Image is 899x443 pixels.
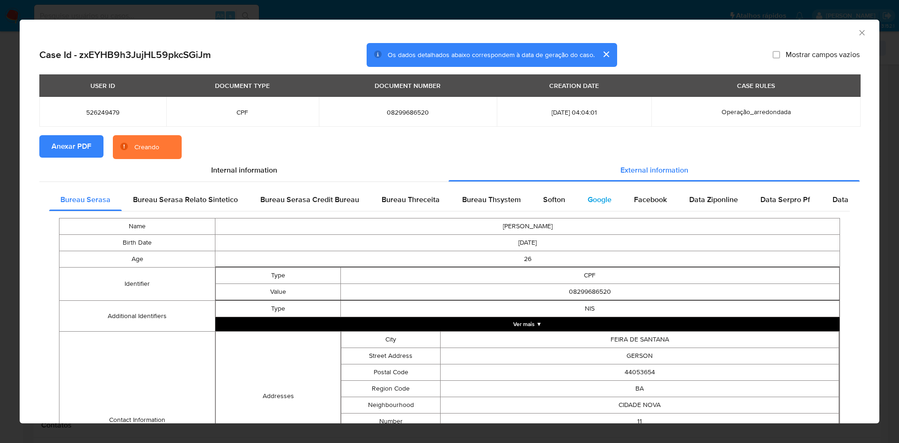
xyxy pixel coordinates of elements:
td: NIS [340,301,839,317]
div: closure-recommendation-modal [20,20,879,423]
td: FEIRA DE SANTANA [441,332,839,348]
span: Internal information [211,165,277,175]
td: Additional Identifiers [59,301,215,332]
div: DOCUMENT NUMBER [369,78,446,94]
div: Creando [134,143,159,152]
span: Bureau Serasa [60,194,111,205]
td: Birth Date [59,235,215,251]
span: Mostrar campos vazios [786,50,860,59]
div: USER ID [85,78,121,94]
td: Postal Code [341,364,441,381]
span: Bureau Threceita [382,194,440,205]
button: Anexar PDF [39,135,103,158]
td: GERSON [441,348,839,364]
div: Detailed external info [49,189,850,211]
span: Data Serpro Pj [833,194,882,205]
td: 11 [441,414,839,430]
span: 08299686520 [330,108,486,116]
td: Street Address [341,348,441,364]
span: Operação_arredondada [722,107,791,116]
td: Neighbourhood [341,397,441,414]
span: Data Ziponline [689,194,738,205]
td: CIDADE NOVA [441,397,839,414]
td: Type [216,301,340,317]
button: cerrar [595,43,617,65]
span: Bureau Serasa Relato Sintetico [133,194,238,205]
td: Region Code [341,381,441,397]
span: Bureau Thsystem [462,194,521,205]
td: City [341,332,441,348]
span: 526249479 [51,108,155,116]
td: [DATE] [215,235,840,251]
span: Data Serpro Pf [760,194,810,205]
input: Mostrar campos vazios [773,51,780,58]
div: DOCUMENT TYPE [209,78,275,94]
button: Fechar a janela [857,28,866,36]
td: BA [441,381,839,397]
td: Type [216,268,340,284]
button: Expand array [215,317,840,331]
h2: Case Id - zxEYHB9h3JujHL59pkcSGiJm [39,49,211,61]
td: 08299686520 [340,284,839,300]
span: Softon [543,194,565,205]
span: External information [620,165,688,175]
span: Anexar PDF [52,136,91,157]
td: Age [59,251,215,268]
td: Number [341,414,441,430]
span: Os dados detalhados abaixo correspondem à data de geração do caso. [388,50,595,59]
td: 26 [215,251,840,268]
td: 44053654 [441,364,839,381]
span: Google [588,194,612,205]
div: Detailed info [39,159,860,182]
td: Identifier [59,268,215,301]
div: CREATION DATE [544,78,604,94]
span: Facebook [634,194,667,205]
td: [PERSON_NAME] [215,218,840,235]
span: Bureau Serasa Credit Bureau [260,194,359,205]
td: CPF [340,268,839,284]
span: [DATE] 04:04:01 [508,108,640,116]
div: CASE RULES [731,78,781,94]
span: CPF [177,108,308,116]
td: Value [216,284,340,300]
td: Name [59,218,215,235]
